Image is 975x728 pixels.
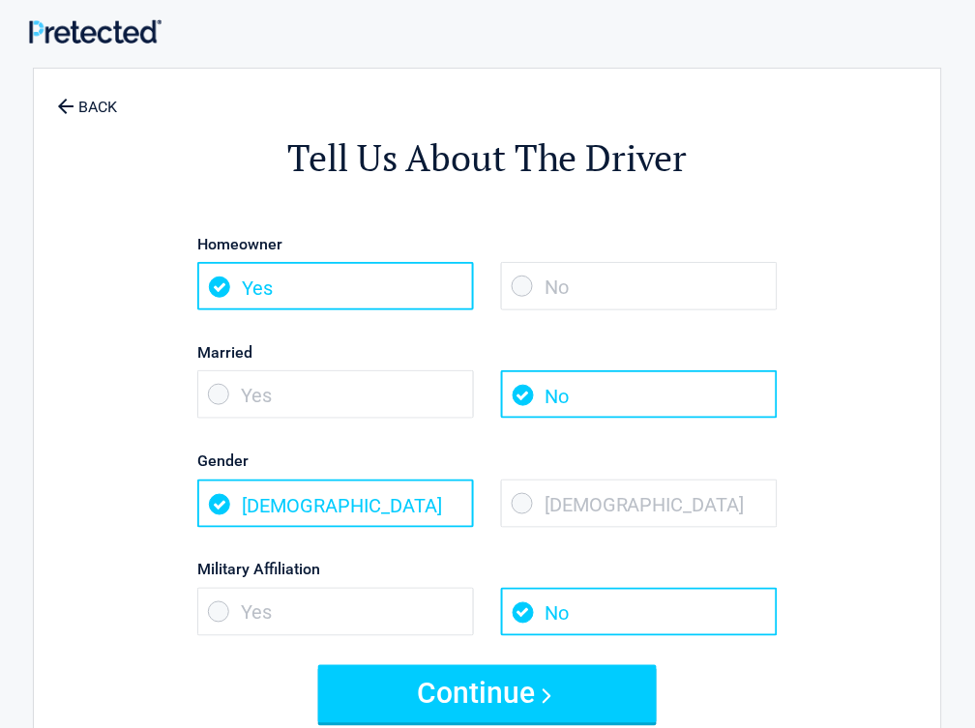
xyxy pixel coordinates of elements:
img: Main Logo [29,19,162,44]
label: Homeowner [197,231,778,257]
button: Continue [318,665,657,723]
span: Yes [197,370,474,419]
span: [DEMOGRAPHIC_DATA] [501,480,778,528]
label: Military Affiliation [197,557,778,583]
span: Yes [197,588,474,636]
a: BACK [53,81,121,115]
span: No [501,588,778,636]
h2: Tell Us About The Driver [140,133,835,183]
span: [DEMOGRAPHIC_DATA] [197,480,474,528]
label: Married [197,339,778,365]
label: Gender [197,448,778,474]
span: No [501,262,778,310]
span: Yes [197,262,474,310]
span: No [501,370,778,419]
